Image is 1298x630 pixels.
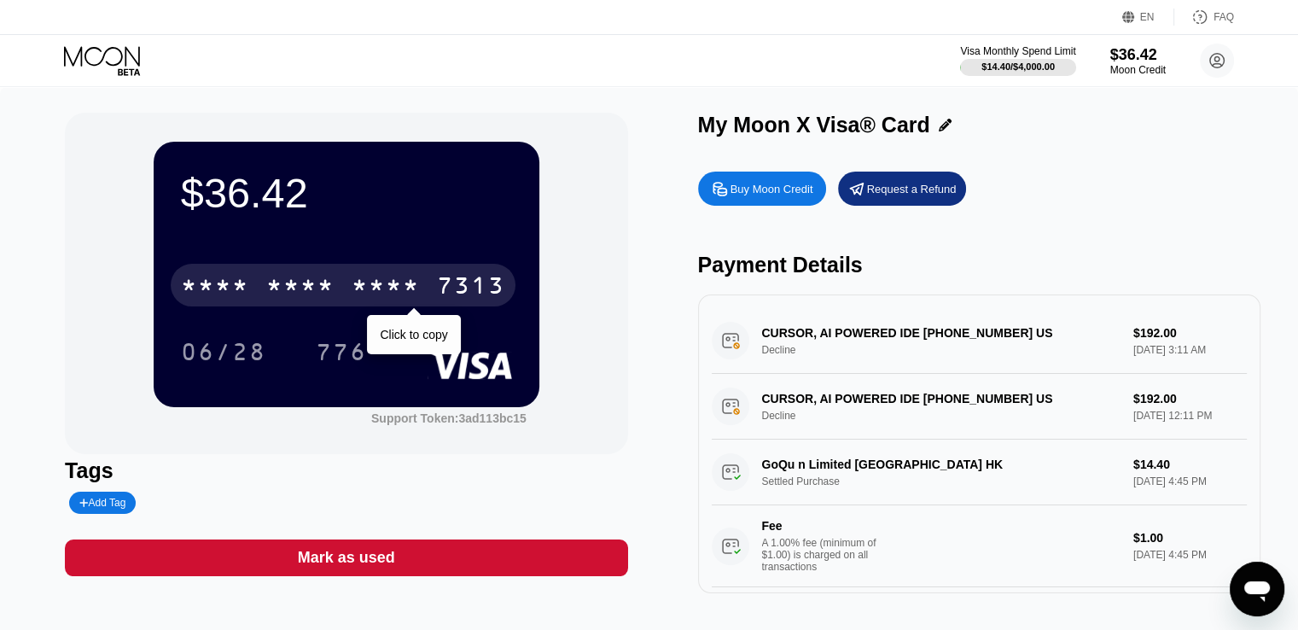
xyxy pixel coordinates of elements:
iframe: زر إطلاق نافذة المراسلة [1230,562,1284,616]
div: Support Token: 3ad113bc15 [371,411,527,425]
div: Fee [762,519,882,533]
div: [DATE] 4:45 PM [1133,549,1247,561]
div: Payment Details [698,253,1260,277]
div: Click to copy [380,328,447,341]
div: Request a Refund [838,172,966,206]
div: My Moon X Visa® Card [698,113,930,137]
div: Tags [65,458,627,483]
div: $36.42 [181,169,512,217]
div: FAQ [1174,9,1234,26]
div: Mark as used [298,548,395,568]
div: $36.42 [1110,46,1166,64]
div: Visa Monthly Spend Limit [960,45,1075,57]
div: Add Tag [79,497,125,509]
div: 06/28 [168,330,279,373]
div: 06/28 [181,341,266,368]
div: 776 [303,330,380,373]
div: 776 [316,341,367,368]
div: A 1.00% fee (minimum of $1.00) is charged on all transactions [762,537,890,573]
div: Visa Monthly Spend Limit$14.40/$4,000.00 [960,45,1075,76]
div: Moon Credit [1110,64,1166,76]
div: Request a Refund [867,182,957,196]
div: FeeA 1.00% fee (minimum of $1.00) is charged on all transactions$1.00[DATE] 4:45 PM [712,505,1247,587]
div: EN [1122,9,1174,26]
div: Mark as used [65,540,627,576]
div: Buy Moon Credit [698,172,826,206]
div: FAQ [1214,11,1234,23]
div: $14.40 / $4,000.00 [981,61,1055,72]
div: Buy Moon Credit [730,182,813,196]
div: $1.00 [1133,531,1247,545]
div: EN [1140,11,1155,23]
div: $36.42Moon Credit [1110,46,1166,76]
div: 7313 [437,274,505,301]
div: Add Tag [69,492,136,514]
div: Support Token:3ad113bc15 [371,411,527,425]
